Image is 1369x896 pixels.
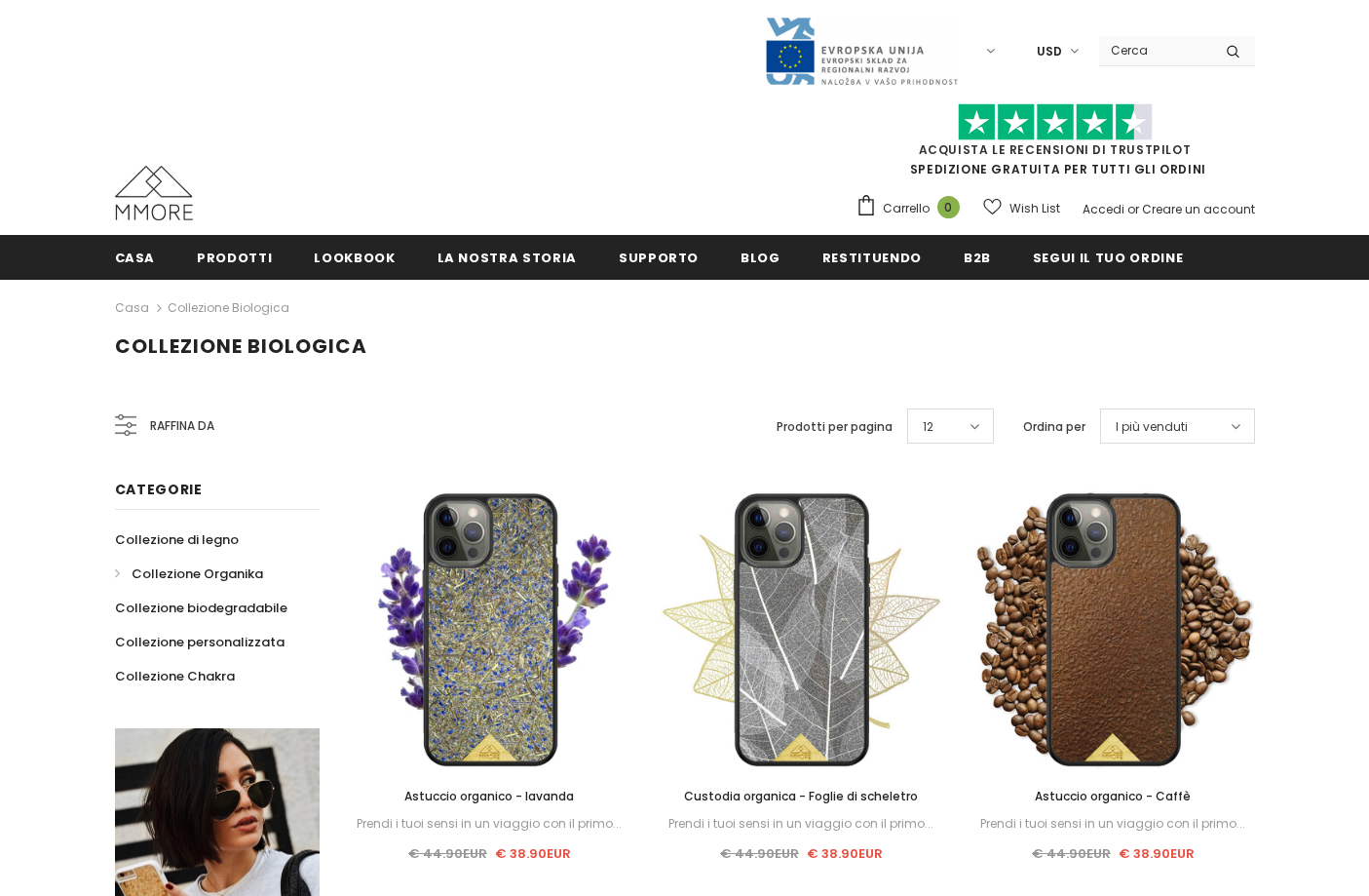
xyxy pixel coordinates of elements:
[1099,36,1211,64] input: Search Site
[660,786,942,807] a: Custodia organica - Foglie di scheletro
[1037,42,1062,61] span: USD
[115,591,287,625] a: Collezione biodegradabile
[150,415,214,437] span: Raffina da
[115,235,156,279] a: Casa
[923,417,933,437] span: 12
[115,625,285,659] a: Collezione personalizzata
[1083,201,1124,217] a: Accedi
[764,42,959,58] a: Javni Razpis
[115,667,235,685] span: Collezione Chakra
[937,196,960,218] span: 0
[1023,417,1085,437] label: Ordina per
[132,565,263,583] span: Collezione Organika
[197,249,272,267] span: Prodotti
[822,235,922,279] a: Restituendo
[437,235,577,279] a: La nostra storia
[1127,201,1139,217] span: or
[197,235,272,279] a: Prodotti
[684,788,918,804] span: Custodia organica - Foglie di scheletro
[168,299,289,316] a: Collezione biologica
[1033,249,1183,267] span: Segui il tuo ordine
[619,235,699,279] a: supporto
[1033,235,1183,279] a: Segui il tuo ordine
[437,249,577,267] span: La nostra storia
[408,844,487,863] span: € 44.90EUR
[741,235,780,279] a: Blog
[115,523,239,557] a: Collezione di legno
[314,249,395,267] span: Lookbook
[115,530,239,549] span: Collezione di legno
[883,199,930,218] span: Carrello
[983,191,1060,225] a: Wish List
[964,235,991,279] a: B2B
[764,16,959,87] img: Javni Razpis
[777,417,893,437] label: Prodotti per pagina
[1142,201,1255,217] a: Creare un account
[807,844,883,863] span: € 38.90EUR
[971,813,1254,835] div: Prendi i tuoi sensi in un viaggio con il primo...
[115,296,149,320] a: Casa
[349,813,631,835] div: Prendi i tuoi sensi in un viaggio con il primo...
[115,480,203,499] span: Categorie
[1009,199,1060,218] span: Wish List
[1119,844,1195,863] span: € 38.90EUR
[964,249,991,267] span: B2B
[314,235,395,279] a: Lookbook
[619,249,699,267] span: supporto
[349,786,631,807] a: Astuccio organico - lavanda
[115,659,235,693] a: Collezione Chakra
[919,141,1192,158] a: Acquista le recensioni di TrustPilot
[404,788,574,804] span: Astuccio organico - lavanda
[856,194,970,223] a: Carrello 0
[971,786,1254,807] a: Astuccio organico - Caffè
[115,166,193,220] img: Casi MMORE
[115,332,367,360] span: Collezione biologica
[856,112,1255,177] span: SPEDIZIONE GRATUITA PER TUTTI GLI ORDINI
[115,599,287,617] span: Collezione biodegradabile
[1032,844,1111,863] span: € 44.90EUR
[822,249,922,267] span: Restituendo
[495,844,571,863] span: € 38.90EUR
[115,557,263,591] a: Collezione Organika
[1035,788,1191,804] span: Astuccio organico - Caffè
[115,633,285,651] span: Collezione personalizzata
[1116,417,1188,437] span: I più venduti
[720,844,799,863] span: € 44.90EUR
[958,103,1153,141] img: Fidati di Pilot Stars
[115,249,156,267] span: Casa
[660,813,942,835] div: Prendi i tuoi sensi in un viaggio con il primo...
[741,249,780,267] span: Blog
